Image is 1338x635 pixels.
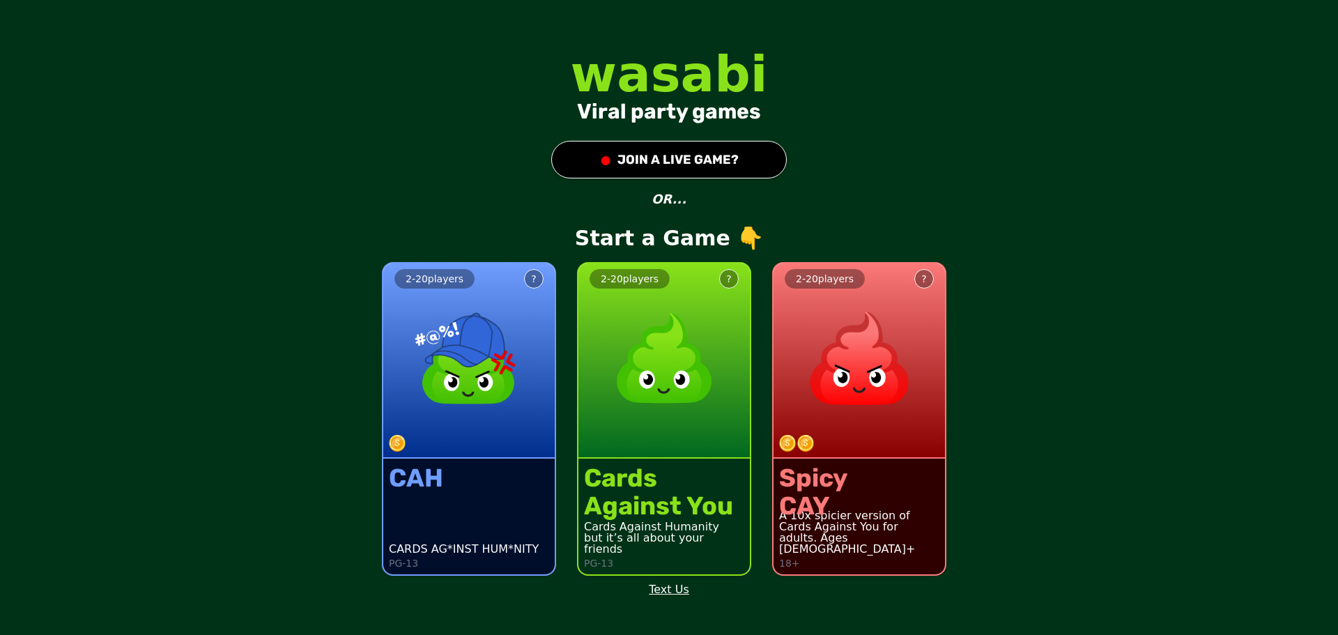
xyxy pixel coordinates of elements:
div: wasabi [571,49,768,99]
p: PG-13 [584,558,613,569]
img: product image [798,297,921,420]
p: PG-13 [389,558,418,569]
span: 2 - 20 players [601,273,659,284]
img: token [779,435,796,452]
div: CARDS AG*INST HUM*NITY [389,544,539,555]
button: ? [524,269,544,289]
a: Text Us [649,581,689,598]
p: OR... [652,190,686,209]
div: ? [921,272,926,286]
p: 18+ [779,558,800,569]
div: ● [599,147,612,172]
button: ? [914,269,934,289]
div: Against You [584,492,733,520]
span: 2 - 20 players [796,273,854,284]
img: product image [408,297,530,420]
div: Cards Against Humanity [584,521,744,533]
div: A 10x spicier version of Cards Against You for adults. Ages [DEMOGRAPHIC_DATA]+ [779,510,939,555]
div: Viral party games [577,99,761,124]
button: ●JOIN A LIVE GAME? [551,141,787,178]
div: CAY [779,492,847,520]
img: token [797,435,814,452]
div: Cards [584,464,733,492]
div: ? [726,272,731,286]
img: token [389,435,406,452]
div: but it’s all about your friends [584,533,744,555]
img: product image [603,297,725,420]
button: ? [719,269,739,289]
p: Start a Game 👇 [575,226,763,251]
div: CAH [389,464,443,492]
span: 2 - 20 players [406,273,463,284]
div: ? [531,272,536,286]
div: Spicy [779,464,847,492]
